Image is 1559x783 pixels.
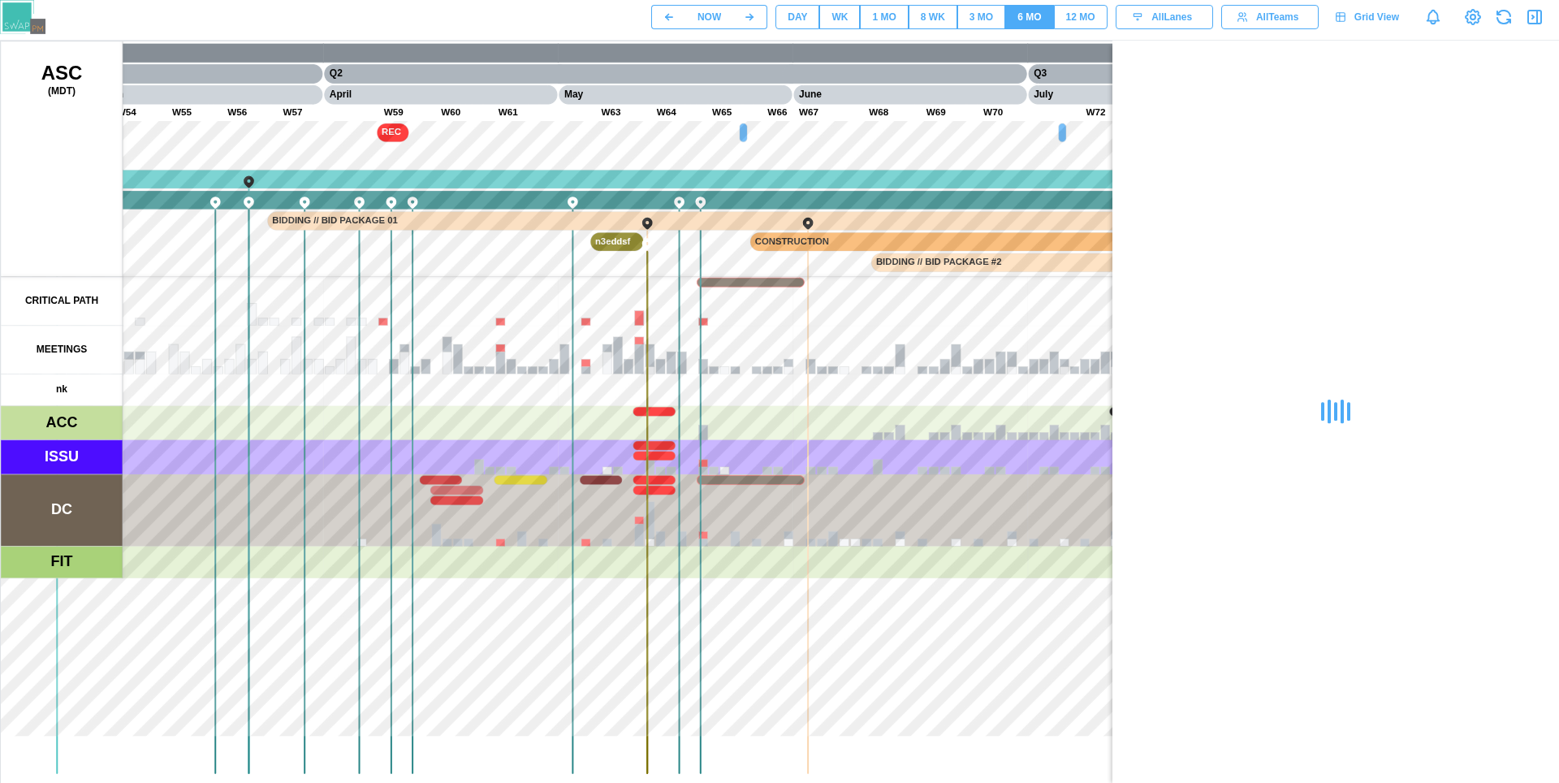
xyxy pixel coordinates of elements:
[872,10,896,25] div: 1 MO
[1066,10,1095,25] div: 12 MO
[970,10,993,25] div: 3 MO
[1256,6,1298,28] span: All Teams
[1523,6,1546,28] button: Close Drawer
[1419,3,1447,31] a: Notifications
[1017,10,1041,25] div: 6 MO
[1354,6,1399,28] span: Grid View
[788,10,807,25] div: DAY
[1492,6,1515,28] button: Refresh Grid
[831,10,848,25] div: WK
[1151,6,1192,28] span: All Lanes
[921,10,945,25] div: 8 WK
[1462,6,1484,28] a: View Project
[697,10,721,25] div: NOW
